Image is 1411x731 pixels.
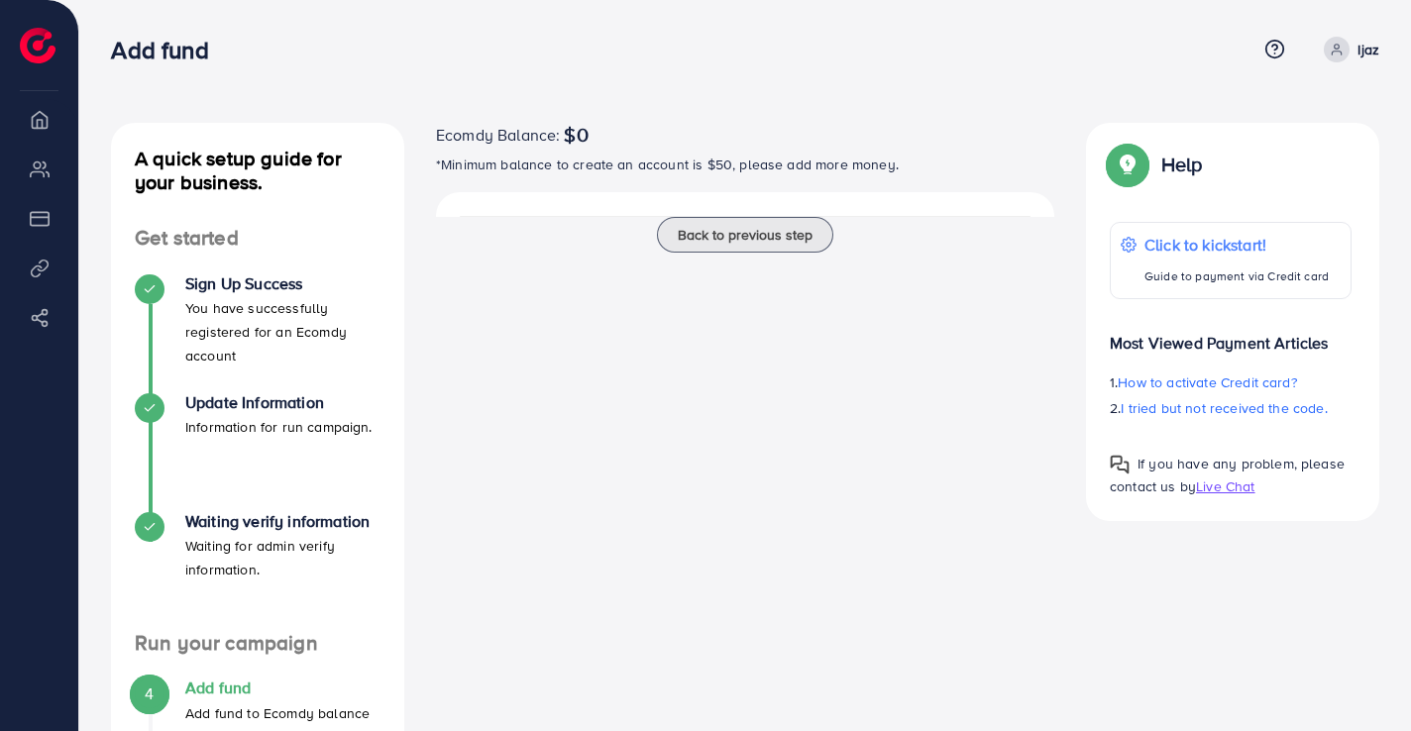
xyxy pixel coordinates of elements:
[111,512,404,631] li: Waiting verify information
[20,28,55,63] img: logo
[111,226,404,251] h4: Get started
[185,274,380,293] h4: Sign Up Success
[1144,264,1329,288] p: Guide to payment via Credit card
[1110,396,1352,420] p: 2.
[564,123,588,147] span: $0
[1110,454,1345,496] span: If you have any problem, please contact us by
[436,153,1054,176] p: *Minimum balance to create an account is $50, please add more money.
[1161,153,1203,176] p: Help
[185,701,370,725] p: Add fund to Ecomdy balance
[111,631,404,656] h4: Run your campaign
[1121,398,1327,418] span: I tried but not received the code.
[185,296,380,367] p: You have successfully registered for an Ecomdy account
[1316,37,1379,62] a: Ijaz
[111,147,404,194] h4: A quick setup guide for your business.
[1110,315,1352,355] p: Most Viewed Payment Articles
[1110,370,1352,394] p: 1.
[436,123,560,147] span: Ecomdy Balance:
[657,217,833,253] button: Back to previous step
[111,36,224,64] h3: Add fund
[185,415,373,439] p: Information for run campaign.
[185,512,380,531] h4: Waiting verify information
[111,274,404,393] li: Sign Up Success
[1110,455,1130,474] img: Popup guide
[678,225,813,245] span: Back to previous step
[185,393,373,412] h4: Update Information
[111,393,404,512] li: Update Information
[1357,38,1379,61] p: Ijaz
[1196,476,1254,496] span: Live Chat
[145,682,154,705] span: 4
[1118,372,1296,392] span: How to activate Credit card?
[185,679,370,697] h4: Add fund
[1144,233,1329,257] p: Click to kickstart!
[185,534,380,581] p: Waiting for admin verify information.
[1110,147,1145,182] img: Popup guide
